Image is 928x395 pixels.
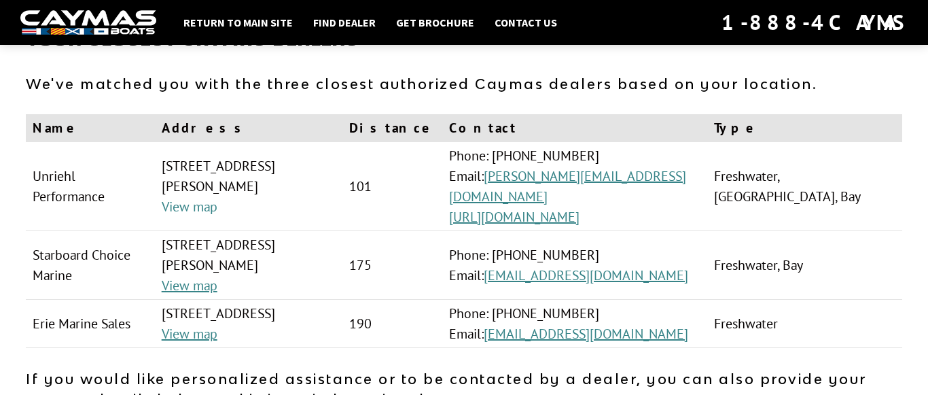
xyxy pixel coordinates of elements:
[26,114,155,142] th: Name
[155,114,343,142] th: Address
[177,14,300,31] a: Return to main site
[162,277,217,294] a: View map
[707,300,902,348] td: Freshwater
[342,300,442,348] td: 190
[26,142,155,231] td: Unriehl Performance
[162,325,217,343] a: View map
[155,142,343,231] td: [STREET_ADDRESS][PERSON_NAME]
[449,167,686,205] a: [PERSON_NAME][EMAIL_ADDRESS][DOMAIN_NAME]
[707,231,902,300] td: Freshwater, Bay
[442,142,707,231] td: Phone: [PHONE_NUMBER] Email:
[155,300,343,348] td: [STREET_ADDRESS]
[20,10,156,35] img: white-logo-c9c8dbefe5ff5ceceb0f0178aa75bf4bb51f6bca0971e226c86eb53dfe498488.png
[342,231,442,300] td: 175
[162,198,217,216] a: View map
[155,231,343,300] td: [STREET_ADDRESS][PERSON_NAME]
[306,14,382,31] a: Find Dealer
[342,114,442,142] th: Distance
[26,73,902,94] p: We've matched you with the three closest authorized Caymas dealers based on your location.
[449,208,579,226] a: [URL][DOMAIN_NAME]
[707,114,902,142] th: Type
[342,142,442,231] td: 101
[707,142,902,231] td: Freshwater, [GEOGRAPHIC_DATA], Bay
[26,300,155,348] td: Erie Marine Sales
[389,14,481,31] a: Get Brochure
[442,231,707,300] td: Phone: [PHONE_NUMBER] Email:
[488,14,564,31] a: Contact Us
[442,300,707,348] td: Phone: [PHONE_NUMBER] Email:
[442,114,707,142] th: Contact
[484,267,688,284] a: [EMAIL_ADDRESS][DOMAIN_NAME]
[484,325,688,343] a: [EMAIL_ADDRESS][DOMAIN_NAME]
[721,7,908,37] div: 1-888-4CAYMAS
[26,231,155,300] td: Starboard Choice Marine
